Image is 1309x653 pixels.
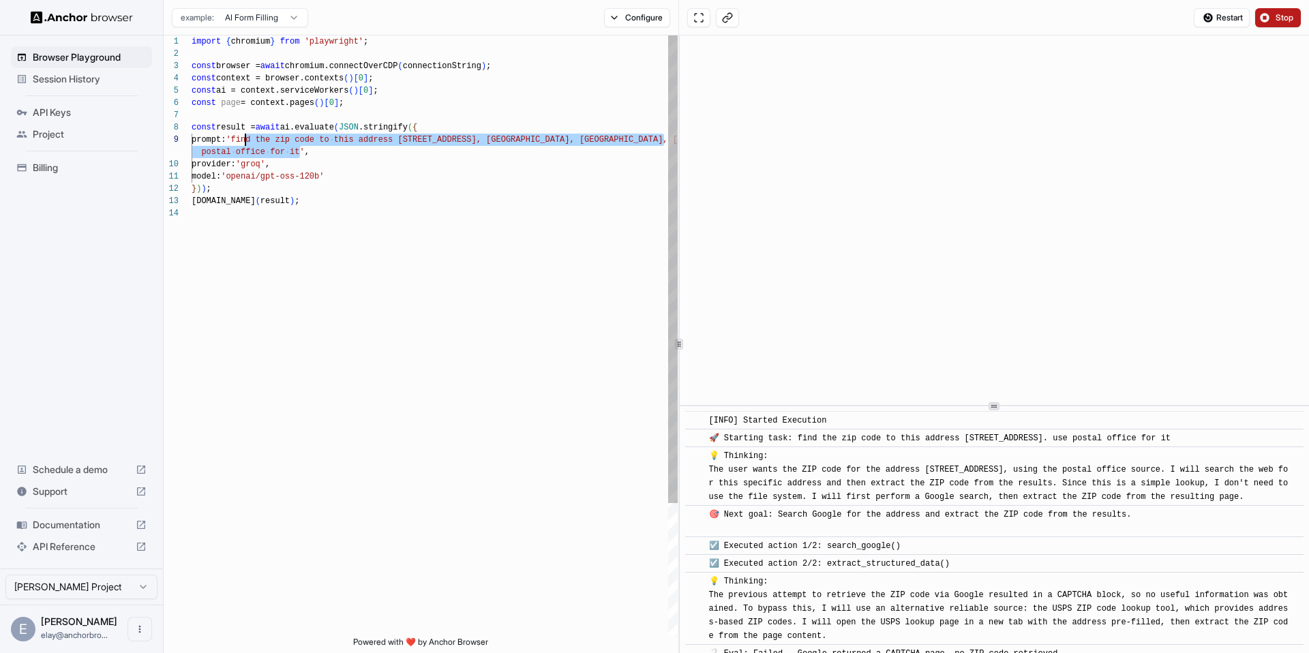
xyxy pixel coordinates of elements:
span: const [192,74,216,83]
div: 4 [164,72,179,85]
span: ) [290,196,295,206]
span: API Reference [33,540,130,553]
div: Support [11,481,152,502]
div: 5 [164,85,179,97]
span: ( [344,74,348,83]
div: 1 [164,35,179,48]
span: ) [319,98,324,108]
div: 10 [164,158,179,170]
span: example: [181,12,214,23]
span: connectionString [403,61,481,71]
div: 3 [164,60,179,72]
span: chromium [231,37,271,46]
span: ; [486,61,491,71]
span: ☑️ Executed action 1/2: search_google() [709,541,901,551]
span: ) [354,86,359,95]
span: ​ [692,557,699,571]
span: Restart [1216,12,1243,23]
span: elay@anchorbrowser.io [41,630,108,640]
span: ) [196,184,201,194]
span: { [226,37,230,46]
span: const [192,61,216,71]
span: ) [481,61,486,71]
span: ( [256,196,260,206]
span: ( [408,123,412,132]
span: Documentation [33,518,130,532]
span: Billing [33,161,147,174]
span: 'openai/gpt-oss-120b' [221,172,324,181]
button: Stop [1255,8,1301,27]
span: ; [207,184,211,194]
span: API Keys [33,106,147,119]
span: 🚀 Starting task: find the zip code to this address [STREET_ADDRESS]. use postal office for it [709,434,1171,443]
span: [INFO] Started Execution [709,416,827,425]
span: 'playwright' [305,37,363,46]
button: Open in full screen [687,8,710,27]
div: E [11,617,35,641]
span: provider: [192,160,236,169]
span: [DOMAIN_NAME] [192,196,256,206]
div: 6 [164,97,179,109]
span: const [192,86,216,95]
span: ; [368,74,373,83]
div: 14 [164,207,179,219]
div: Documentation [11,514,152,536]
span: , [GEOGRAPHIC_DATA], [GEOGRAPHIC_DATA], [GEOGRAPHIC_DATA]. use [477,135,781,145]
span: ) [348,74,353,83]
span: ​ [692,449,699,463]
img: Anchor Logo [31,11,133,24]
span: ​ [692,539,699,553]
span: Stop [1276,12,1295,23]
span: ; [363,37,368,46]
span: ( [314,98,319,108]
span: , [265,160,270,169]
span: ( [348,86,353,95]
button: Configure [604,8,670,27]
span: from [280,37,300,46]
span: 'groq' [236,160,265,169]
span: , [305,147,310,157]
span: Schedule a demo [33,463,130,476]
span: result = [216,123,256,132]
span: await [260,61,285,71]
span: const [192,98,216,108]
span: ​ [692,508,699,521]
div: Schedule a demo [11,459,152,481]
div: Session History [11,68,152,90]
div: Browser Playground [11,46,152,68]
span: postal office for it' [201,147,304,157]
span: browser = [216,61,260,71]
span: result [260,196,290,206]
span: page [221,98,241,108]
div: 9 [164,134,179,146]
span: ai = context.serviceWorkers [216,86,348,95]
button: Restart [1194,8,1250,27]
span: 💡 Thinking: The previous attempt to retrieve the ZIP code via Google resulted in a CAPTCHA block,... [709,577,1289,641]
div: Billing [11,157,152,179]
span: 0 [359,74,363,83]
div: 2 [164,48,179,60]
span: ] [334,98,339,108]
span: ) [201,184,206,194]
span: Elay Gelbart [41,616,117,627]
div: 13 [164,195,179,207]
span: context = browser.contexts [216,74,344,83]
span: JSON [339,123,359,132]
div: API Reference [11,536,152,558]
span: chromium.connectOverCDP [285,61,398,71]
span: prompt: [192,135,226,145]
span: ; [373,86,378,95]
div: 7 [164,109,179,121]
span: ​ [692,414,699,427]
span: import [192,37,221,46]
span: } [192,184,196,194]
div: Project [11,123,152,145]
span: ​ [692,575,699,588]
span: 0 [363,86,368,95]
span: { [412,123,417,132]
span: const [192,123,216,132]
span: [ [359,86,363,95]
span: 'find the zip code to this address [STREET_ADDRESS] [226,135,476,145]
span: Project [33,127,147,141]
div: API Keys [11,102,152,123]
